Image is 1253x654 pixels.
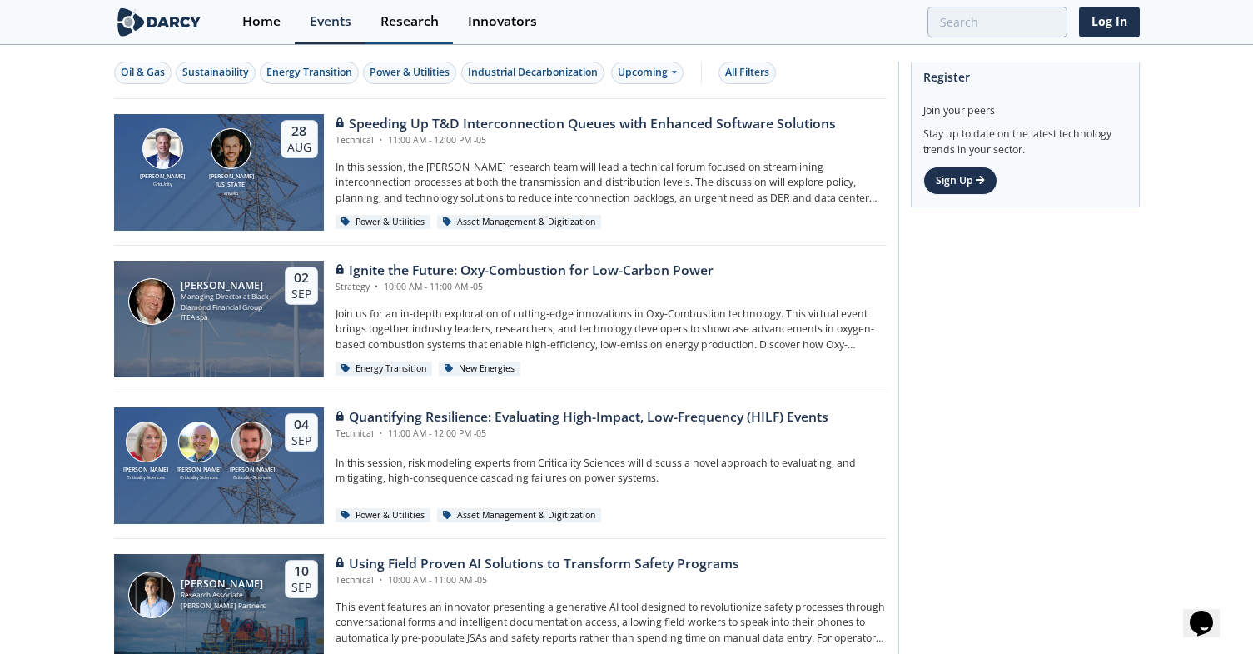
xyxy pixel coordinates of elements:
div: Technical 11:00 AM - 12:00 PM -05 [336,134,836,147]
div: Criticality Sciences [120,474,173,481]
span: • [376,427,385,439]
div: Oil & Gas [121,65,165,80]
button: Energy Transition [260,62,359,84]
div: Events [310,15,351,28]
img: Ross Dakin [231,422,272,462]
div: Technical 10:00 AM - 11:00 AM -05 [336,574,739,587]
div: Industrial Decarbonization [468,65,598,80]
div: Criticality Sciences [172,474,226,481]
span: • [376,574,385,586]
div: Register [923,62,1127,92]
span: • [376,134,385,146]
p: In this session, risk modeling experts from Criticality Sciences will discuss a novel approach to... [336,456,887,487]
button: All Filters [718,62,776,84]
div: Power & Utilities [336,215,431,230]
div: [PERSON_NAME] [181,578,266,590]
div: 28 [287,123,311,140]
div: Strategy 10:00 AM - 11:00 AM -05 [336,281,714,294]
div: Asset Management & Digitization [437,215,602,230]
button: Sustainability [176,62,256,84]
div: Join your peers [923,92,1127,118]
img: Brian Fitzsimons [142,128,183,169]
img: Patrick Imeson [128,278,175,325]
a: Patrick Imeson [PERSON_NAME] Managing Director at Black Diamond Financial Group ITEA spa 02 Sep I... [114,261,887,377]
div: [PERSON_NAME] [137,172,188,182]
a: Sign Up [923,167,997,195]
div: [PERSON_NAME] [120,466,173,475]
div: Aug [287,140,311,155]
div: [PERSON_NAME] [181,280,270,292]
div: ITEA spa [181,312,270,323]
div: 02 [291,270,311,287]
div: 04 [291,417,311,433]
div: Power & Utilities [370,65,450,80]
button: Industrial Decarbonization [461,62,604,84]
div: All Filters [725,65,769,80]
div: Asset Management & Digitization [437,508,602,523]
div: New Energies [439,362,521,377]
div: Sep [291,287,311,302]
div: [PERSON_NAME] [172,466,226,475]
div: Criticality Sciences [226,474,279,481]
div: GridUnity [137,181,188,187]
div: Research Associate [181,590,266,601]
div: Innovators [468,15,537,28]
img: logo-wide.svg [114,7,205,37]
p: Join us for an in-depth exploration of cutting-edge innovations in Oxy-Combustion technology. Thi... [336,307,887,352]
p: In this session, the [PERSON_NAME] research team will lead a technical forum focused on streamlin... [336,160,887,206]
div: Managing Director at Black Diamond Financial Group [181,292,270,312]
button: Power & Utilities [363,62,456,84]
span: • [372,281,381,292]
a: Susan Ginsburg [PERSON_NAME] Criticality Sciences Ben Ruddell [PERSON_NAME] Criticality Sciences ... [114,407,887,524]
div: Using Field Proven AI Solutions to Transform Safety Programs [336,554,739,574]
div: Energy Transition [266,65,352,80]
div: [PERSON_NAME][US_STATE] [206,172,257,190]
div: Quantifying Resilience: Evaluating High-Impact, Low-Frequency (HILF) Events [336,407,828,427]
div: [PERSON_NAME] [226,466,279,475]
img: Luigi Montana [211,128,251,169]
img: Ben Ruddell [178,422,219,462]
div: Upcoming [611,62,684,84]
input: Advanced Search [927,7,1067,37]
div: Sustainability [182,65,249,80]
img: Juan Mayol [128,572,175,618]
div: Home [242,15,281,28]
p: This event features an innovator presenting a generative AI tool designed to revolutionize safety... [336,600,887,646]
div: Ignite the Future: Oxy-Combustion for Low-Carbon Power [336,261,714,281]
div: Power & Utilities [336,508,431,523]
div: [PERSON_NAME] Partners [181,601,266,612]
img: Susan Ginsburg [126,422,167,462]
button: Oil & Gas [114,62,172,84]
iframe: chat widget [1183,587,1236,637]
div: 10 [291,563,311,580]
a: Log In [1079,7,1140,37]
div: Energy Transition [336,362,433,377]
div: Sep [291,580,311,595]
a: Brian Fitzsimons [PERSON_NAME] GridUnity Luigi Montana [PERSON_NAME][US_STATE] envelio 28 Aug Spe... [114,114,887,231]
div: Sep [291,433,311,448]
div: Research [380,15,439,28]
div: Stay up to date on the latest technology trends in your sector. [923,118,1127,157]
div: envelio [206,190,257,197]
div: Speeding Up T&D Interconnection Queues with Enhanced Software Solutions [336,114,836,134]
div: Technical 11:00 AM - 12:00 PM -05 [336,427,828,441]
